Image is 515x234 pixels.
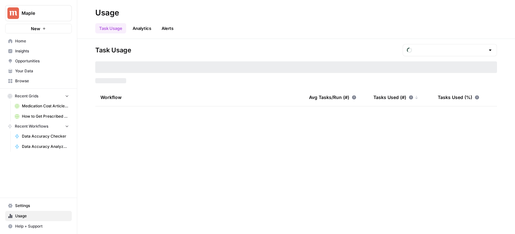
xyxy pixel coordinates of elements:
[12,111,72,122] a: How to Get Prescribed for [Medication]
[15,48,69,54] span: Insights
[129,23,155,33] a: Analytics
[22,144,69,149] span: Data Accuracy Analyzer - Pricing Articles
[12,101,72,111] a: Medication Cost Articles Grid
[5,122,72,131] button: Recent Workflows
[5,66,72,76] a: Your Data
[158,23,177,33] a: Alerts
[5,211,72,221] a: Usage
[438,88,479,106] div: Tasks Used (%)
[22,133,69,139] span: Data Accuracy Checker
[95,23,126,33] a: Task Usage
[12,141,72,152] a: Data Accuracy Analyzer - Pricing Articles
[5,5,72,21] button: Workspace: Maple
[15,78,69,84] span: Browse
[15,223,69,229] span: Help + Support
[5,56,72,66] a: Opportunities
[5,76,72,86] a: Browse
[5,201,72,211] a: Settings
[15,38,69,44] span: Home
[22,10,61,16] span: Maple
[22,113,69,119] span: How to Get Prescribed for [Medication]
[12,131,72,141] a: Data Accuracy Checker
[31,25,40,32] span: New
[5,36,72,46] a: Home
[15,93,38,99] span: Recent Grids
[5,46,72,56] a: Insights
[5,91,72,101] button: Recent Grids
[95,46,131,55] span: Task Usage
[95,8,119,18] div: Usage
[15,68,69,74] span: Your Data
[15,213,69,219] span: Usage
[100,88,299,106] div: Workflow
[5,221,72,231] button: Help + Support
[15,203,69,209] span: Settings
[22,103,69,109] span: Medication Cost Articles Grid
[309,88,356,106] div: Avg Tasks/Run (#)
[5,24,72,33] button: New
[15,58,69,64] span: Opportunities
[373,88,418,106] div: Tasks Used (#)
[7,7,19,19] img: Maple Logo
[15,123,48,129] span: Recent Workflows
